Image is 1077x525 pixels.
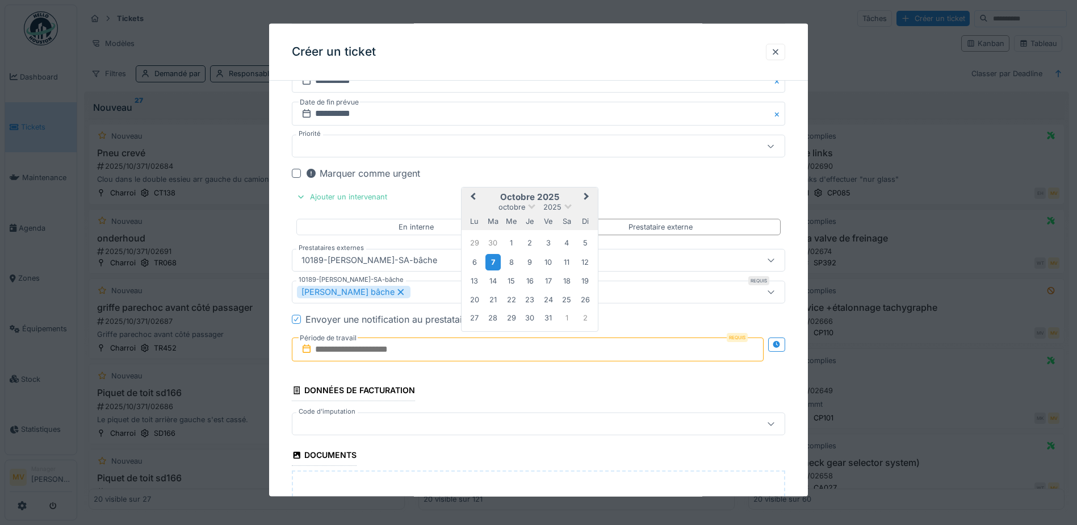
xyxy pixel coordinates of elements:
label: Prestataires externes [296,243,366,252]
div: Choose jeudi 16 octobre 2025 [522,273,538,289]
div: En interne [399,221,434,232]
div: Choose lundi 27 octobre 2025 [467,310,482,326]
div: Choose dimanche 19 octobre 2025 [577,273,593,289]
div: Choose vendredi 10 octobre 2025 [540,255,556,270]
button: Previous Month [463,188,481,206]
span: 2025 [543,203,561,211]
div: Choose dimanche 26 octobre 2025 [577,292,593,307]
div: Choose samedi 4 octobre 2025 [559,235,575,251]
div: Choose samedi 18 octobre 2025 [559,273,575,289]
div: Choose vendredi 24 octobre 2025 [540,292,556,307]
div: Choose lundi 20 octobre 2025 [467,292,482,307]
div: Choose jeudi 30 octobre 2025 [522,310,538,326]
div: Choose lundi 29 septembre 2025 [467,235,482,251]
div: Données de facturation [292,381,415,401]
div: Requis [748,276,769,285]
div: vendredi [540,213,556,228]
div: lundi [467,213,482,228]
div: Choose mardi 14 octobre 2025 [485,273,501,289]
div: Choose jeudi 9 octobre 2025 [522,255,538,270]
div: Choose mardi 28 octobre 2025 [485,310,501,326]
div: Choose samedi 11 octobre 2025 [559,255,575,270]
div: 10189-[PERSON_NAME]-SA-bâche [297,253,442,266]
div: Choose vendredi 3 octobre 2025 [540,235,556,251]
label: Priorité [296,129,323,139]
div: Choose mardi 30 septembre 2025 [485,235,501,251]
label: 10189-[PERSON_NAME]-SA-bâche [296,274,406,284]
label: Période de travail [299,331,358,344]
div: dimanche [577,213,593,228]
div: Choose mercredi 8 octobre 2025 [504,255,519,270]
div: mardi [485,213,501,228]
div: Choose lundi 6 octobre 2025 [467,255,482,270]
button: Close [773,69,785,93]
h2: octobre 2025 [462,191,598,202]
div: [PERSON_NAME] bâche [297,285,410,298]
div: Choose jeudi 2 octobre 2025 [522,235,538,251]
button: Next Month [579,188,597,206]
div: jeudi [522,213,538,228]
div: Choose mardi 21 octobre 2025 [485,292,501,307]
label: Date de fin prévue [299,96,360,109]
h3: Créer un ticket [292,45,376,59]
button: Close [773,102,785,126]
div: Choose mercredi 22 octobre 2025 [504,292,519,307]
div: Choose mercredi 15 octobre 2025 [504,273,519,289]
div: Envoyer une notification au prestataire de services [305,312,522,326]
div: Choose vendredi 17 octobre 2025 [540,273,556,289]
div: Documents [292,447,357,466]
div: samedi [559,213,575,228]
div: Choose mercredi 29 octobre 2025 [504,310,519,326]
div: Ajouter un intervenant [292,189,392,205]
label: Code d'imputation [296,407,358,416]
div: Choose dimanche 2 novembre 2025 [577,310,593,326]
div: Choose mardi 7 octobre 2025 [485,254,501,270]
div: Choose lundi 13 octobre 2025 [467,273,482,289]
div: Choose jeudi 23 octobre 2025 [522,292,538,307]
div: Month octobre, 2025 [466,234,594,327]
div: Choose samedi 25 octobre 2025 [559,292,575,307]
div: Choose dimanche 5 octobre 2025 [577,235,593,251]
div: Choose dimanche 12 octobre 2025 [577,255,593,270]
div: Choose vendredi 31 octobre 2025 [540,310,556,326]
div: Requis [727,332,748,341]
span: octobre [498,203,525,211]
div: Choose samedi 1 novembre 2025 [559,310,575,326]
div: mercredi [504,213,519,228]
div: Prestataire externe [628,221,693,232]
div: Choose mercredi 1 octobre 2025 [504,235,519,251]
div: Marquer comme urgent [305,166,420,180]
